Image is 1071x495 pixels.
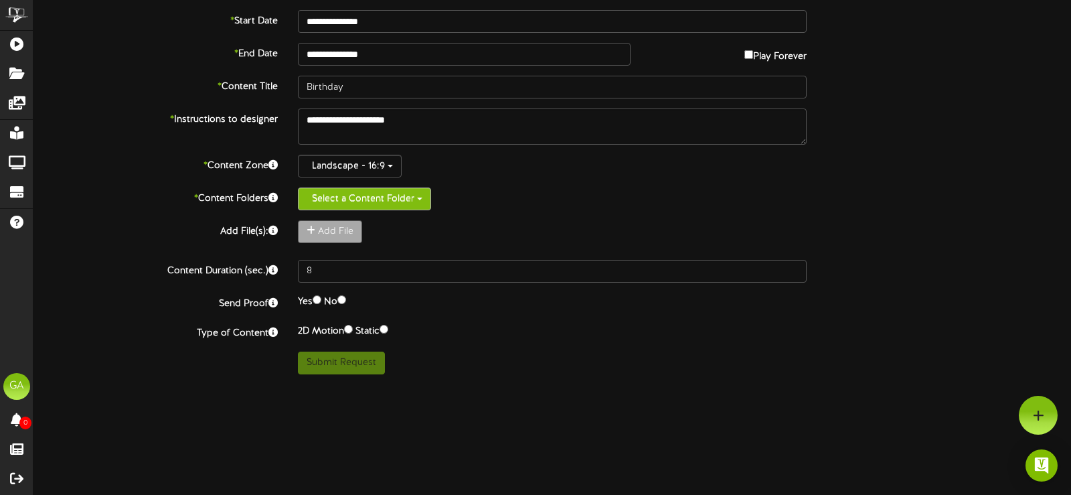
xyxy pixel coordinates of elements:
input: Title of this Content [298,76,807,98]
button: Landscape - 16:9 [298,155,402,178]
input: Play Forever [744,50,753,59]
label: Type of Content [23,322,288,340]
label: Content Duration (sec.) [23,260,288,278]
label: No [324,293,346,309]
button: Submit Request [298,352,385,374]
label: Add File(s): [23,220,288,238]
input: 2D Motion [344,325,353,334]
label: Static [355,322,388,338]
div: GA [3,373,30,400]
label: Start Date [23,10,288,28]
label: 2D Motion [298,322,353,338]
button: Select a Content Folder [298,188,431,210]
label: Play Forever [744,43,807,64]
label: Content Title [23,76,288,94]
label: End Date [23,43,288,61]
div: Open Intercom Messenger [1025,449,1058,482]
input: No [337,295,346,304]
label: Content Folders [23,188,288,206]
input: Yes [313,295,321,304]
span: 0 [19,417,31,429]
label: Content Zone [23,155,288,173]
label: Instructions to designer [23,109,288,127]
input: Static [380,325,388,334]
label: Send Proof [23,293,288,311]
label: Yes [298,293,321,309]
